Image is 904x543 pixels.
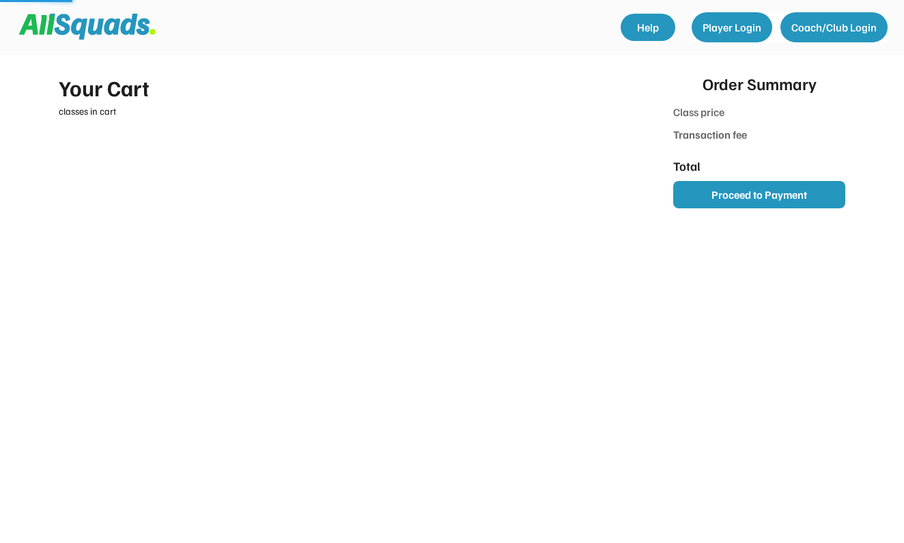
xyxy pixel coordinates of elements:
[673,126,749,143] div: Transaction fee
[703,71,817,96] div: Order Summary
[673,181,845,208] button: Proceed to Payment
[673,104,749,122] div: Class price
[673,157,749,176] div: Total
[59,71,624,104] div: Your Cart
[19,14,156,40] img: Squad%20Logo.svg
[59,104,624,118] div: classes in cart
[692,12,772,42] button: Player Login
[621,14,675,41] a: Help
[780,12,888,42] button: Coach/Club Login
